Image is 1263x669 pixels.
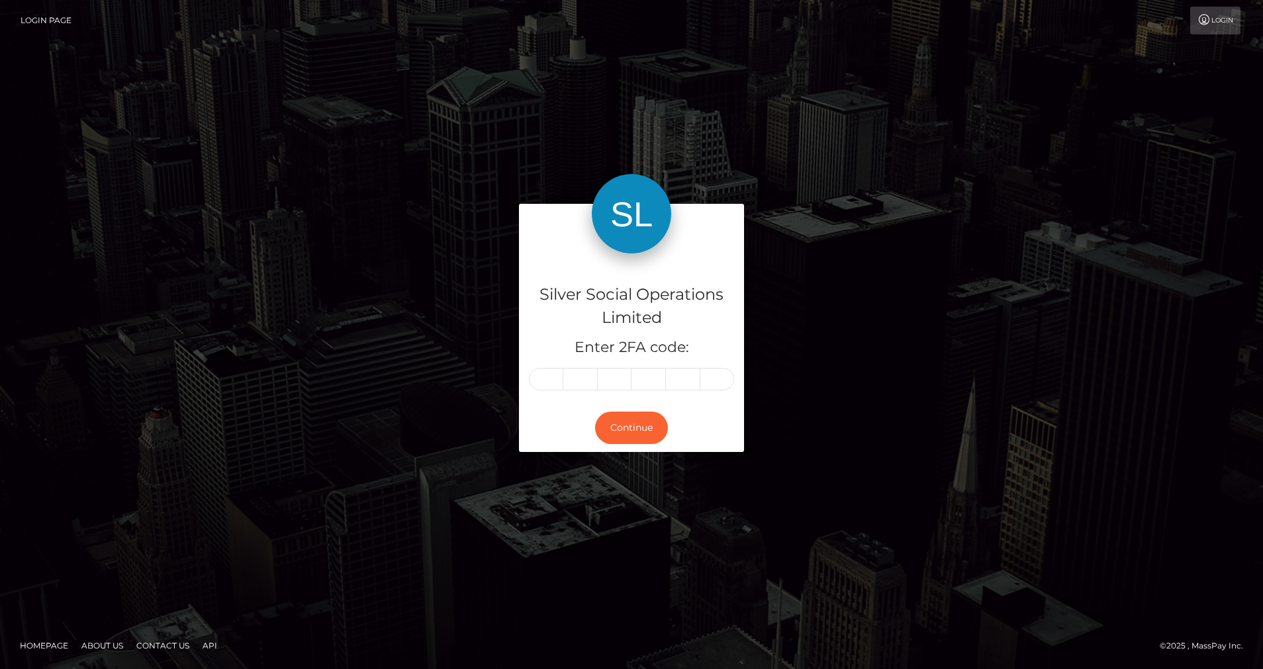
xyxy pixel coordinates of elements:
a: Login [1190,7,1240,34]
a: Login Page [21,7,71,34]
h5: Enter 2FA code: [529,337,734,358]
h4: Silver Social Operations Limited [529,283,734,330]
a: API [197,635,222,656]
img: Silver Social Operations Limited [592,174,671,253]
a: Contact Us [131,635,195,656]
a: About Us [76,635,128,656]
button: Continue [595,412,668,444]
div: © 2025 , MassPay Inc. [1160,639,1253,653]
a: Homepage [15,635,73,656]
